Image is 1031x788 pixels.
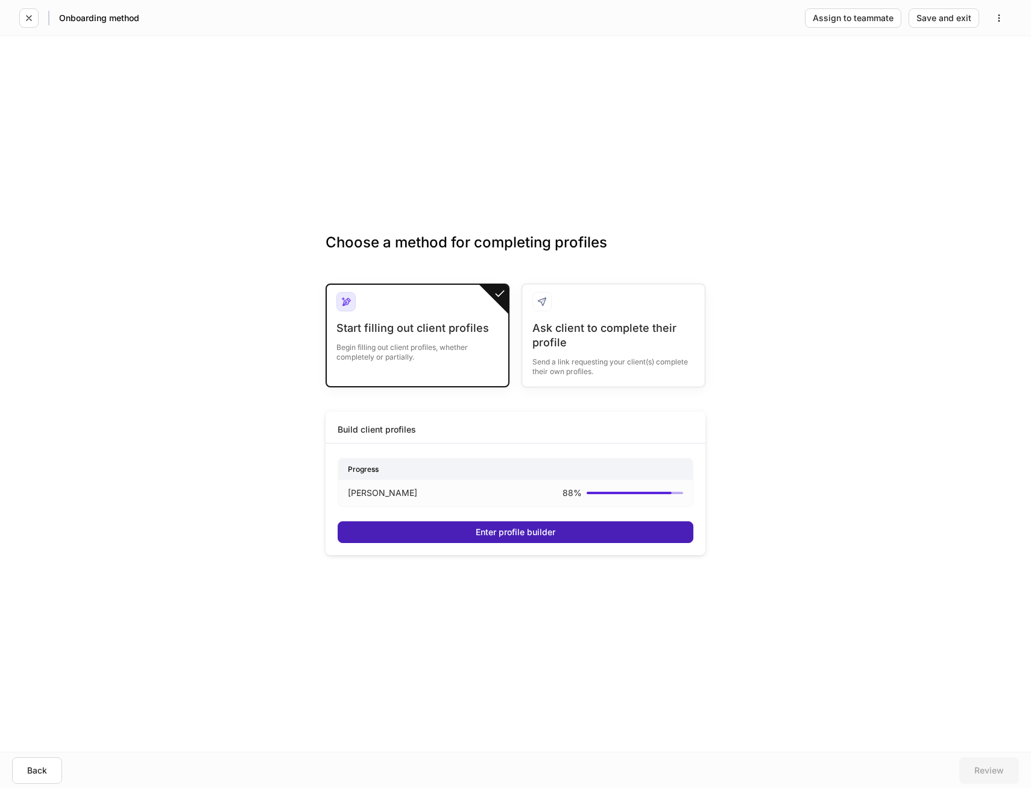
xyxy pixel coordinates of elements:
div: Send a link requesting your client(s) complete their own profiles. [532,350,695,377]
button: Save and exit [909,8,979,28]
p: 88 % [563,487,582,499]
div: Back [27,766,47,775]
button: Assign to teammate [805,8,901,28]
div: Enter profile builder [476,528,555,536]
button: Enter profile builder [338,521,693,543]
div: Start filling out client profiles [336,321,499,335]
div: Progress [338,459,693,480]
button: Back [12,757,62,784]
div: Build client profiles [338,424,416,436]
h5: Onboarding method [59,12,139,24]
div: Save and exit [916,14,971,22]
p: [PERSON_NAME] [348,487,417,499]
h3: Choose a method for completing profiles [326,233,705,272]
div: Begin filling out client profiles, whether completely or partially. [336,335,499,362]
div: Ask client to complete their profile [532,321,695,350]
div: Assign to teammate [813,14,894,22]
